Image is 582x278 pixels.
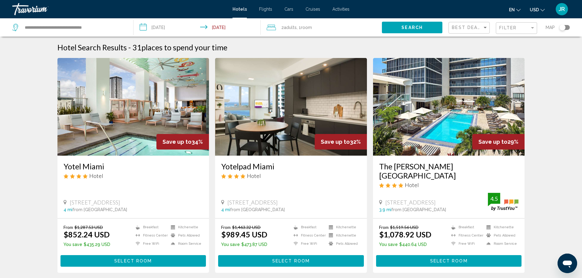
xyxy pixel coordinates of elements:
[401,25,423,30] span: Search
[373,58,525,156] img: Hotel image
[12,3,226,15] a: Travorium
[390,225,419,230] del: $1,519.56 USD
[391,207,446,212] span: from [GEOGRAPHIC_DATA]
[448,233,483,238] li: Fitness Center
[281,23,297,32] span: 2
[488,193,518,211] img: trustyou-badge.svg
[232,7,247,12] a: Hotels
[478,139,507,145] span: Save up to
[221,230,267,239] ins: $989.45 USD
[64,242,82,247] span: You save
[291,241,326,246] li: Free WiFi
[554,3,570,16] button: User Menu
[221,242,240,247] span: You save
[60,255,206,266] button: Select Room
[284,25,297,30] span: Adults
[382,22,442,33] button: Search
[379,182,519,188] div: 4 star Hotel
[221,225,231,230] span: From
[232,225,261,230] del: $1,463.32 USD
[57,43,127,52] h1: Hotel Search Results
[448,225,483,230] li: Breakfast
[291,225,326,230] li: Breakfast
[64,207,72,212] span: 4 mi
[326,241,361,246] li: Pets Allowed
[64,230,110,239] ins: $852.24 USD
[141,43,227,52] span: places to spend your time
[488,195,500,202] div: 4.5
[530,5,545,14] button: Change currency
[326,225,361,230] li: Kitchenette
[227,199,278,206] span: [STREET_ADDRESS]
[247,172,261,179] span: Hotel
[284,7,293,12] a: Cars
[72,207,127,212] span: from [GEOGRAPHIC_DATA]
[60,257,206,263] a: Select Room
[558,254,577,273] iframe: Button to launch messaging window
[379,207,391,212] span: 3.9 mi
[509,7,515,12] span: en
[221,242,267,247] p: $473.87 USD
[321,139,350,145] span: Save up to
[215,58,367,156] img: Hotel image
[133,225,168,230] li: Breakfast
[452,25,488,31] mat-select: Sort by
[315,134,367,150] div: 32%
[221,162,361,171] a: Yotelpad Miami
[496,22,537,34] button: Filter
[64,225,73,230] span: From
[379,162,519,180] a: The [PERSON_NAME] [GEOGRAPHIC_DATA]
[218,255,364,266] button: Select Room
[291,233,326,238] li: Fitness Center
[326,233,361,238] li: Kitchenette
[385,199,436,206] span: [STREET_ADDRESS]
[57,58,209,156] img: Hotel image
[379,225,389,230] span: From
[379,230,431,239] ins: $1,078.92 USD
[376,257,522,263] a: Select Room
[133,241,168,246] li: Free WiFi
[163,139,192,145] span: Save up to
[546,23,555,32] span: Map
[168,225,203,230] li: Kitchenette
[379,242,431,247] p: $440.64 USD
[448,241,483,246] li: Free WiFi
[64,172,203,179] div: 4 star Hotel
[376,255,522,266] button: Select Room
[530,7,539,12] span: USD
[221,172,361,179] div: 4 star Hotel
[134,18,261,37] button: Check-in date: Jan 21, 2026 Check-out date: Jan 25, 2026
[230,207,285,212] span: from [GEOGRAPHIC_DATA]
[114,259,152,264] span: Select Room
[75,225,103,230] del: $1,287.53 USD
[499,25,517,30] span: Filter
[472,134,525,150] div: 29%
[70,199,120,206] span: [STREET_ADDRESS]
[168,233,203,238] li: Pets Allowed
[133,233,168,238] li: Fitness Center
[168,241,203,246] li: Room Service
[132,43,227,52] h2: 31
[156,134,209,150] div: 34%
[64,162,203,171] a: Yotel Miami
[297,23,312,32] span: , 1
[218,257,364,263] a: Select Room
[64,242,110,247] p: $435.29 USD
[555,25,570,30] button: Toggle map
[259,7,272,12] a: Flights
[452,25,484,30] span: Best Deals
[301,25,312,30] span: Room
[405,182,419,188] span: Hotel
[379,242,398,247] span: You save
[306,7,320,12] a: Cruises
[332,7,350,12] a: Activities
[272,259,310,264] span: Select Room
